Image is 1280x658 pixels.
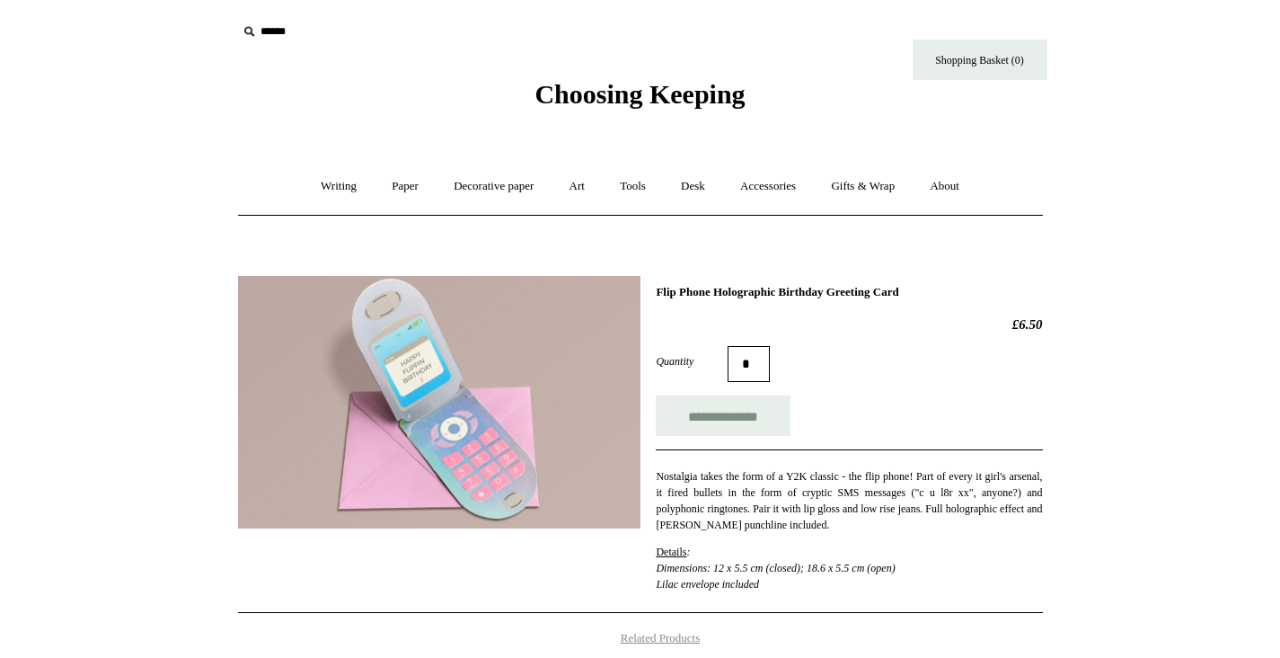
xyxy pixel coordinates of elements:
a: Art [553,163,601,210]
a: Accessories [724,163,812,210]
span: Choosing Keeping [534,79,745,109]
h1: Flip Phone Holographic Birthday Greeting Card [656,285,1042,299]
a: Decorative paper [437,163,550,210]
span: Details [656,546,686,558]
h2: £6.50 [656,316,1042,333]
a: Writing [305,163,373,210]
h4: Related Products [191,631,1090,645]
a: Tools [604,163,662,210]
a: Choosing Keeping [534,93,745,106]
a: Desk [665,163,721,210]
a: Shopping Basket (0) [913,40,1047,80]
em: Dimensions: 12 x 5.5 cm (closed); 18.6 x 5.5 cm (open) [656,562,895,574]
label: Quantity [656,353,728,369]
a: Gifts & Wrap [815,163,911,210]
em: Lilac envelope included [656,578,759,591]
a: Paper [375,163,435,210]
img: Flip Phone Holographic Birthday Greeting Card [238,276,640,529]
p: Nostalgia takes the form of a Y2K classic - the flip phone! Part of every it girl's arsenal, it f... [656,468,1042,533]
a: About [914,163,975,210]
em: : [686,546,690,558]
